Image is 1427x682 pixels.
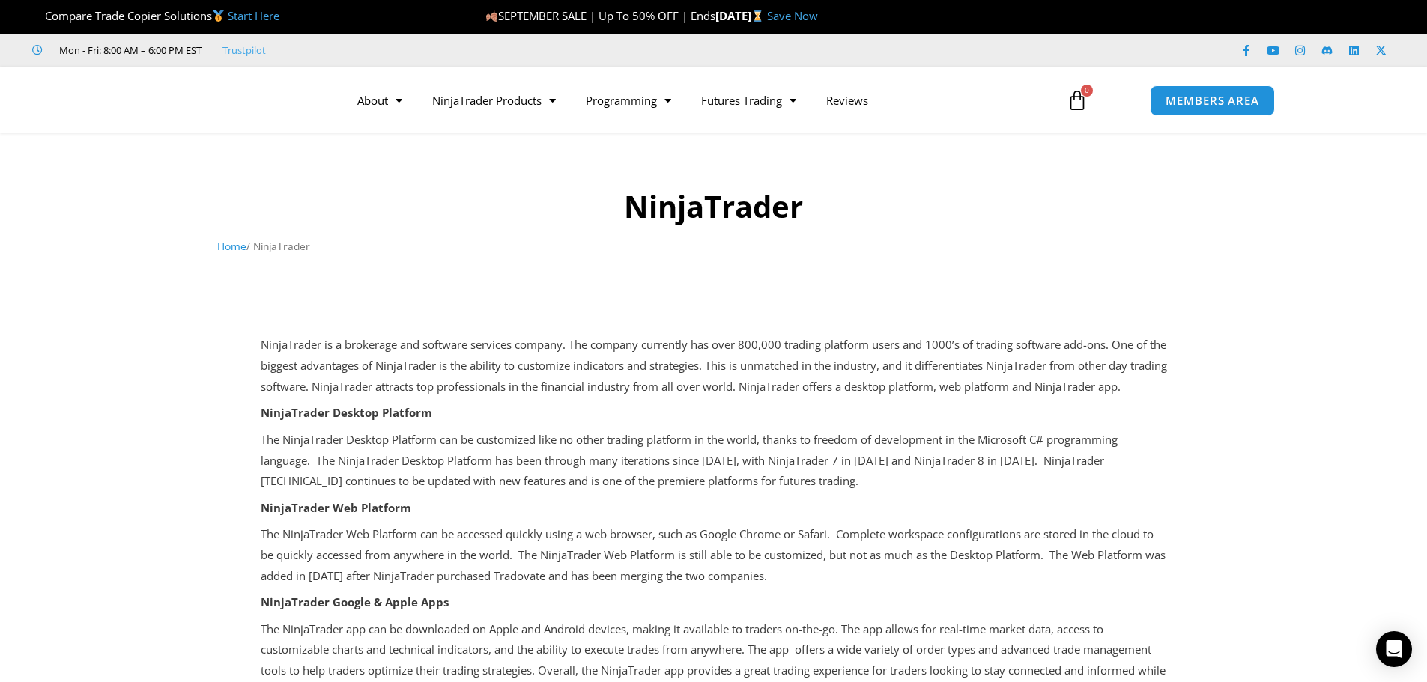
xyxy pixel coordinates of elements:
[222,41,266,59] a: Trustpilot
[32,8,279,23] span: Compare Trade Copier Solutions
[217,239,246,253] a: Home
[261,430,1167,493] p: The NinjaTrader Desktop Platform can be customized like no other trading platform in the world, t...
[417,83,571,118] a: NinjaTrader Products
[217,237,1210,256] nav: Breadcrumb
[767,8,818,23] a: Save Now
[686,83,811,118] a: Futures Trading
[752,10,763,22] img: ⌛
[715,8,767,23] strong: [DATE]
[1044,79,1110,122] a: 0
[486,10,497,22] img: 🍂
[261,500,411,515] strong: NinjaTrader Web Platform
[261,594,449,609] strong: NinjaTrader Google & Apple Apps
[342,83,417,118] a: About
[1081,85,1093,97] span: 0
[261,405,432,420] strong: NinjaTrader Desktop Platform
[152,73,313,127] img: LogoAI | Affordable Indicators – NinjaTrader
[55,41,202,59] span: Mon - Fri: 8:00 AM – 6:00 PM EST
[485,8,715,23] span: SEPTEMBER SALE | Up To 50% OFF | Ends
[228,8,279,23] a: Start Here
[1166,95,1259,106] span: MEMBERS AREA
[217,186,1210,228] h1: NinjaTrader
[261,524,1167,587] p: The NinjaTrader Web Platform can be accessed quickly using a web browser, such as Google Chrome o...
[33,10,44,22] img: 🏆
[342,83,1049,118] nav: Menu
[811,83,883,118] a: Reviews
[571,83,686,118] a: Programming
[213,10,224,22] img: 🥇
[1150,85,1275,116] a: MEMBERS AREA
[1376,631,1412,667] div: Open Intercom Messenger
[261,335,1167,398] p: NinjaTrader is a brokerage and software services company. The company currently has over 800,000 ...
